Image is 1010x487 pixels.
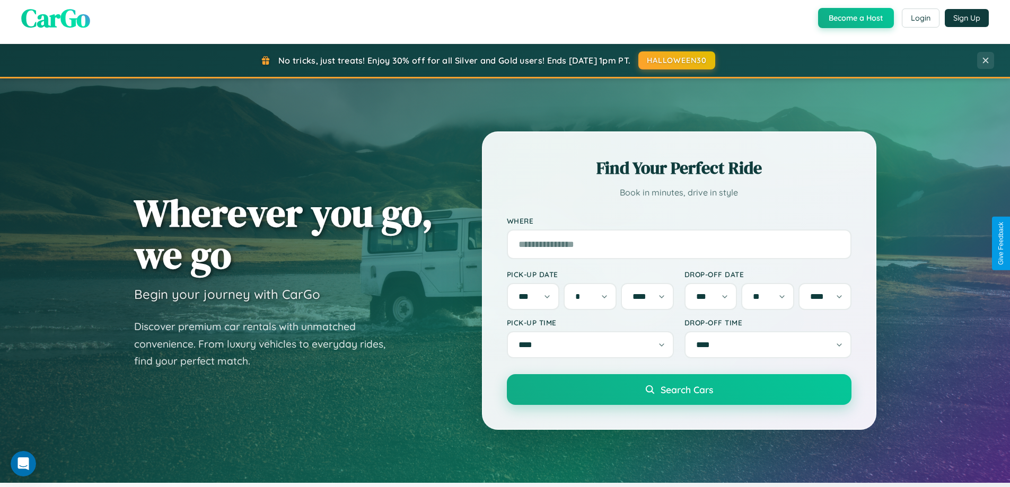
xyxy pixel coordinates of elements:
span: Search Cars [661,384,713,395]
button: Search Cars [507,374,851,405]
h3: Begin your journey with CarGo [134,286,320,302]
label: Pick-up Time [507,318,674,327]
button: Login [902,8,939,28]
p: Discover premium car rentals with unmatched convenience. From luxury vehicles to everyday rides, ... [134,318,399,370]
label: Drop-off Time [684,318,851,327]
button: HALLOWEEN30 [638,51,715,69]
span: CarGo [21,1,90,36]
p: Book in minutes, drive in style [507,185,851,200]
button: Become a Host [818,8,894,28]
label: Where [507,216,851,225]
div: Give Feedback [997,222,1005,265]
h2: Find Your Perfect Ride [507,156,851,180]
label: Drop-off Date [684,270,851,279]
iframe: Intercom live chat [11,451,36,476]
label: Pick-up Date [507,270,674,279]
h1: Wherever you go, we go [134,192,433,276]
button: Sign Up [945,9,989,27]
span: No tricks, just treats! Enjoy 30% off for all Silver and Gold users! Ends [DATE] 1pm PT. [278,55,630,66]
